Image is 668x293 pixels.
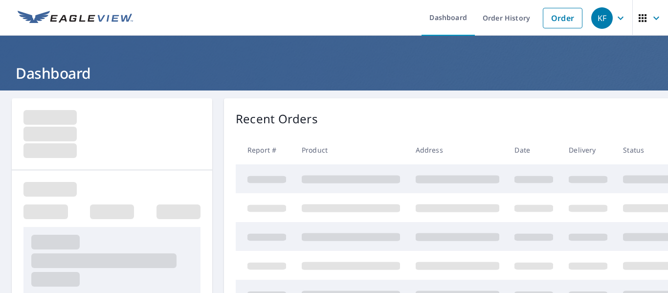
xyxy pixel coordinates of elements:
[591,7,613,29] div: KF
[236,135,294,164] th: Report #
[507,135,561,164] th: Date
[236,110,318,128] p: Recent Orders
[543,8,582,28] a: Order
[12,63,656,83] h1: Dashboard
[294,135,408,164] th: Product
[561,135,615,164] th: Delivery
[18,11,133,25] img: EV Logo
[408,135,507,164] th: Address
